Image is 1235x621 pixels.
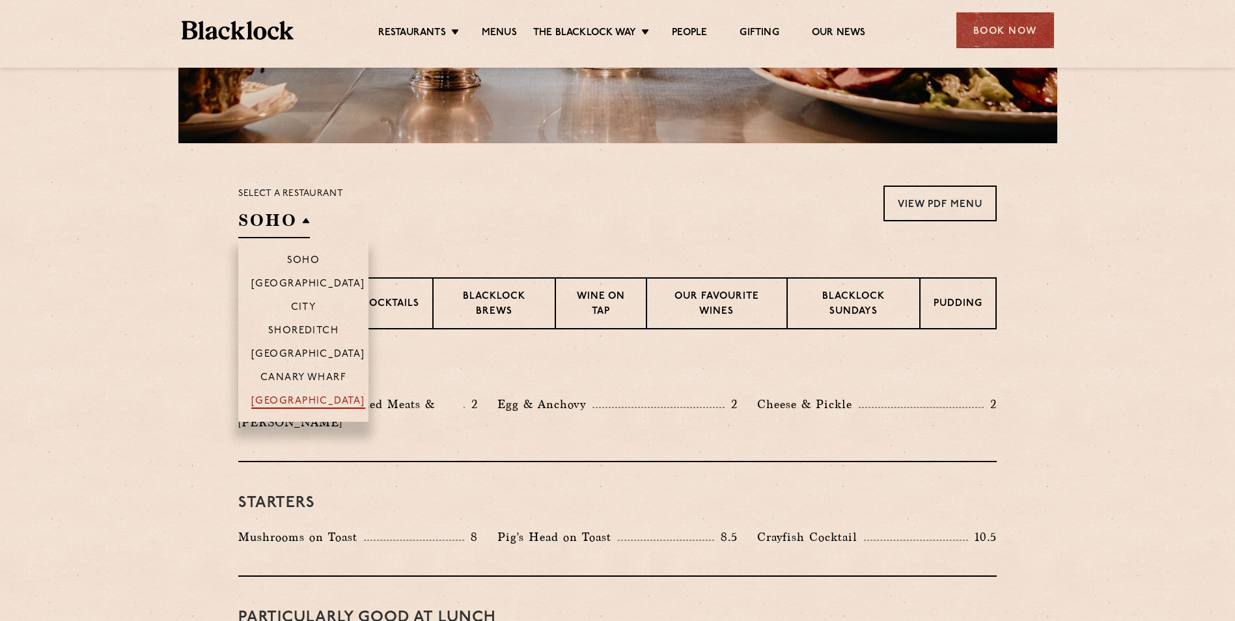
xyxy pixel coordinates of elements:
[465,396,478,413] p: 2
[238,495,997,512] h3: Starters
[740,27,779,41] a: Gifting
[238,528,364,546] p: Mushrooms on Toast
[238,209,310,238] h2: SOHO
[260,372,346,385] p: Canary Wharf
[672,27,707,41] a: People
[956,12,1054,48] div: Book Now
[268,325,339,338] p: Shoreditch
[725,396,738,413] p: 2
[934,297,982,313] p: Pudding
[482,27,517,41] a: Menus
[361,297,419,313] p: Cocktails
[464,529,478,545] p: 8
[447,290,542,320] p: Blacklock Brews
[801,290,906,320] p: Blacklock Sundays
[812,27,866,41] a: Our News
[238,362,997,379] h3: Pre Chop Bites
[182,21,294,40] img: BL_Textured_Logo-footer-cropped.svg
[569,290,633,320] p: Wine on Tap
[287,255,320,268] p: Soho
[757,528,864,546] p: Crayfish Cocktail
[714,529,738,545] p: 8.5
[378,27,446,41] a: Restaurants
[251,396,365,409] p: [GEOGRAPHIC_DATA]
[883,186,997,221] a: View PDF Menu
[497,528,618,546] p: Pig's Head on Toast
[660,290,773,320] p: Our favourite wines
[291,302,316,315] p: City
[251,349,365,362] p: [GEOGRAPHIC_DATA]
[757,395,859,413] p: Cheese & Pickle
[984,396,997,413] p: 2
[238,186,343,202] p: Select a restaurant
[497,395,592,413] p: Egg & Anchovy
[533,27,636,41] a: The Blacklock Way
[968,529,997,545] p: 10.5
[251,279,365,292] p: [GEOGRAPHIC_DATA]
